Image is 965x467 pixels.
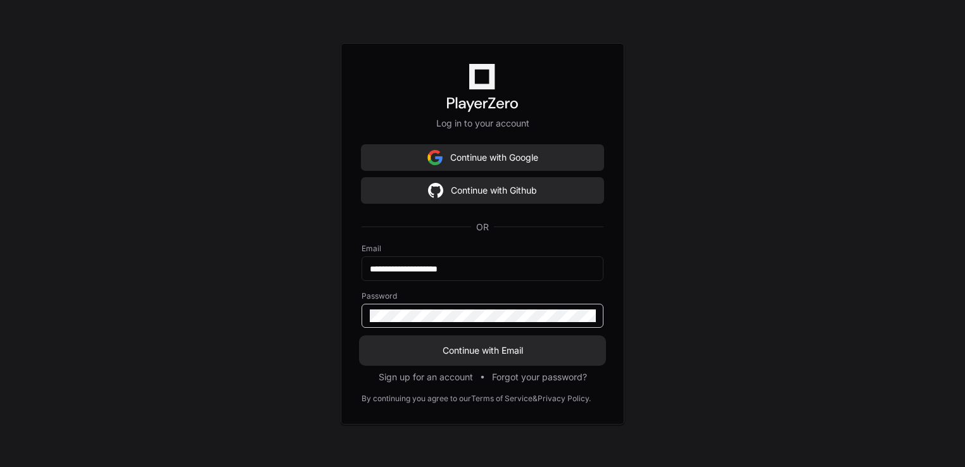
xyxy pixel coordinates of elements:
button: Continue with Github [362,178,603,203]
span: OR [471,221,494,233]
img: Sign in with google [427,145,443,170]
a: Privacy Policy. [538,394,591,404]
button: Forgot your password? [492,371,587,383]
a: Terms of Service [471,394,533,404]
div: By continuing you agree to our [362,394,471,404]
div: & [533,394,538,404]
button: Sign up for an account [379,371,473,383]
span: Continue with Email [362,344,603,357]
p: Log in to your account [362,117,603,130]
button: Continue with Google [362,145,603,170]
button: Continue with Email [362,338,603,363]
label: Email [362,244,603,254]
img: Sign in with google [428,178,443,203]
label: Password [362,291,603,301]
